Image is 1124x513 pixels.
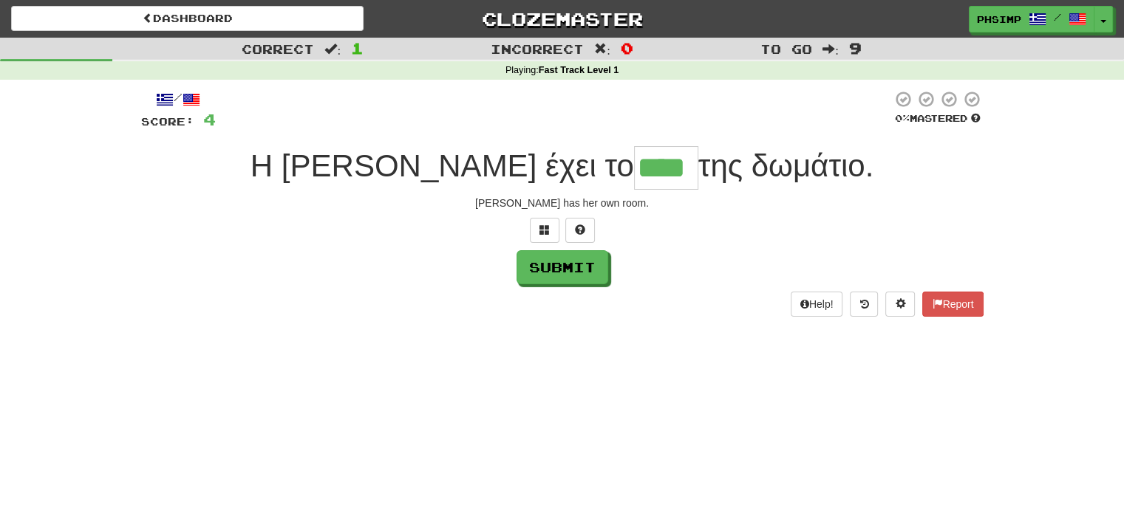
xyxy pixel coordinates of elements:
[565,218,595,243] button: Single letter hint - you only get 1 per sentence and score half the points! alt+h
[895,112,910,124] span: 0 %
[251,148,634,183] span: Η [PERSON_NAME] έχει το
[977,13,1021,26] span: phsimp
[849,39,862,57] span: 9
[11,6,364,31] a: Dashboard
[141,90,216,109] div: /
[324,43,341,55] span: :
[850,292,878,317] button: Round history (alt+y)
[539,65,619,75] strong: Fast Track Level 1
[698,148,873,183] span: της δωμάτιο.
[517,250,608,284] button: Submit
[141,196,984,210] div: [PERSON_NAME] has her own room.
[621,39,633,57] span: 0
[530,218,559,243] button: Switch sentence to multiple choice alt+p
[1054,12,1061,22] span: /
[351,39,364,57] span: 1
[242,41,314,56] span: Correct
[791,292,843,317] button: Help!
[922,292,983,317] button: Report
[892,112,984,125] div: Mastered
[141,115,194,128] span: Score:
[203,110,216,128] span: 4
[822,43,839,55] span: :
[760,41,812,56] span: To go
[969,6,1094,32] a: phsimp /
[386,6,738,32] a: Clozemaster
[594,43,610,55] span: :
[491,41,584,56] span: Incorrect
